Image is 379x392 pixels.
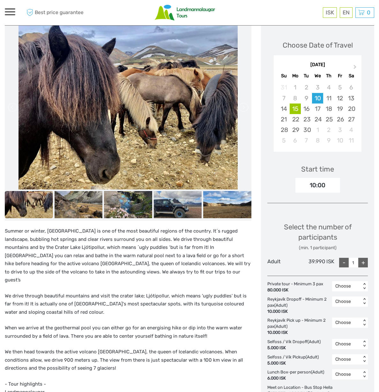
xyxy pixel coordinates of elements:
div: Not available Saturday, September 6th, 2025 [346,82,357,93]
div: Choose Date of Travel [283,40,353,50]
p: We're away right now. Please check back later! [9,11,72,16]
div: 80.000 ISK [267,287,323,293]
div: Adult [267,258,301,267]
div: Select the number of participants [267,222,368,251]
div: < > [362,283,367,290]
p: When we arrive at the geothermal pool you can either go for an energising hike or dip into the wa... [5,324,251,340]
div: < > [362,356,367,363]
div: Choose Friday, October 3rd, 2025 [334,125,346,135]
div: Fr [334,72,346,80]
span: ISK [326,9,334,16]
div: < > [362,371,367,378]
button: Next Month [351,63,361,73]
p: We drive through beautiful mountains and visit the crater lake; Ljótipollur, which means 'ugly pu... [5,292,251,317]
div: Choose Friday, October 10th, 2025 [334,135,346,146]
div: Choose Wednesday, September 24th, 2025 [312,114,323,125]
div: Choose Tuesday, October 7th, 2025 [301,135,312,146]
div: Private tour - Minimum 3 pax [267,281,326,293]
img: Scandinavian Travel [155,5,215,20]
div: Choose Monday, October 6th, 2025 [290,135,301,146]
div: Not available Tuesday, September 2nd, 2025 [301,82,312,93]
p: Summer or winter, [GEOGRAPHIC_DATA] is one of the most beautiful regions of the country. It´s rug... [5,227,251,284]
div: Not available Monday, September 1st, 2025 [290,82,301,93]
div: Choose Friday, September 26th, 2025 [334,114,346,125]
div: 10:00 [295,178,340,193]
div: Choose Thursday, October 2nd, 2025 [323,125,334,135]
div: Selfoss / Vík Dropoff (Adult) [267,339,324,351]
div: month 2025-09 [276,82,359,146]
div: Choose Sunday, September 14th, 2025 [278,104,289,114]
div: Selfoss / Vík Pickup (Adult) [267,354,322,366]
div: Reykjavík Pick up - Minimum 2 pax (Adult) [267,318,332,336]
div: Choose Friday, September 12th, 2025 [334,93,346,104]
div: Choose Saturday, September 27th, 2025 [346,114,357,125]
div: 10.000 ISK [267,309,329,315]
div: Choose Saturday, September 13th, 2025 [346,93,357,104]
div: Choose Monday, September 15th, 2025 [290,104,301,114]
div: Not available Sunday, August 31st, 2025 [278,82,289,93]
div: Choose [335,341,358,347]
div: Choose Thursday, September 25th, 2025 [323,114,334,125]
div: Not available Tuesday, September 9th, 2025 [301,93,312,104]
div: Choose Sunday, September 21st, 2025 [278,114,289,125]
div: Choose Wednesday, October 8th, 2025 [312,135,323,146]
div: Choose Tuesday, September 30th, 2025 [301,125,312,135]
div: 5.000 ISK [267,360,319,366]
span: 0 [366,9,371,16]
div: 39.990 ISK [301,258,334,267]
div: Choose Sunday, October 5th, 2025 [278,135,289,146]
div: Choose [335,356,358,363]
img: 58b20066947b47b4ab6f89df4bebabb6_main_slider.jpeg [19,25,238,189]
button: Open LiveChat chat widget [73,10,81,18]
div: Not available Friday, September 5th, 2025 [334,82,346,93]
p: We then head towards the active volcano [GEOGRAPHIC_DATA], the queen of Icelandic volcanoes. When... [5,348,251,373]
div: Choose Saturday, October 11th, 2025 [346,135,357,146]
div: Choose [335,371,358,378]
div: Choose Tuesday, September 23rd, 2025 [301,114,312,125]
div: Su [278,72,289,80]
div: Choose Sunday, September 28th, 2025 [278,125,289,135]
div: - [339,258,349,267]
div: < > [362,298,367,305]
div: Choose Thursday, September 18th, 2025 [323,104,334,114]
div: Start time [301,164,334,174]
div: 6.000 ISK [267,375,324,381]
div: Not available Thursday, September 4th, 2025 [323,82,334,93]
div: We [312,72,323,80]
div: Choose Wednesday, September 17th, 2025 [312,104,323,114]
div: 5.000 ISK [267,345,321,351]
img: 58b20066947b47b4ab6f89df4bebabb6_slider_thumbnail.jpeg [5,191,53,218]
div: + [358,258,368,267]
div: Choose [335,298,358,305]
div: Choose Tuesday, September 16th, 2025 [301,104,312,114]
div: Tu [301,72,312,80]
div: Choose Monday, September 22nd, 2025 [290,114,301,125]
div: Not available Wednesday, September 3rd, 2025 [312,82,323,93]
div: Reykjavík Dropoff - Minimum 2 pax (Adult) [267,296,332,315]
img: 4ffd18a2446d45e1b4a7426331772b9f_slider_thumbnail.jpeg [55,191,103,218]
div: Choose Wednesday, October 1st, 2025 [312,125,323,135]
div: < > [362,341,367,348]
div: Th [323,72,334,80]
div: Lunch Box-per person (Adult) [267,369,327,381]
div: [DATE] [274,62,361,68]
img: 7948eb21c73d45f1b5c0ea24ff5687f3_slider_thumbnail.jpeg [203,191,251,218]
div: < > [362,319,367,326]
div: Sa [346,72,357,80]
div: Mo [290,72,301,80]
div: EN [340,7,353,18]
div: (min. 1 participant) [267,245,368,251]
div: Choose Saturday, September 20th, 2025 [346,104,357,114]
img: 6debe5bb897240fda620bfd7d252ea6b_slider_thumbnail.jpeg [154,191,202,218]
div: 10.000 ISK [267,330,329,336]
img: 0d246892af4748fca7c4edac75762817_slider_thumbnail.jpeg [104,191,152,218]
div: Choose Thursday, September 11th, 2025 [323,93,334,104]
span: Best price guarantee [25,7,97,18]
div: Choose Saturday, October 4th, 2025 [346,125,357,135]
div: Choose [335,319,358,326]
div: Choose Wednesday, September 10th, 2025 [312,93,323,104]
div: Choose Friday, September 19th, 2025 [334,104,346,114]
div: Choose [335,283,358,289]
div: Choose Monday, September 29th, 2025 [290,125,301,135]
div: Not available Monday, September 8th, 2025 [290,93,301,104]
